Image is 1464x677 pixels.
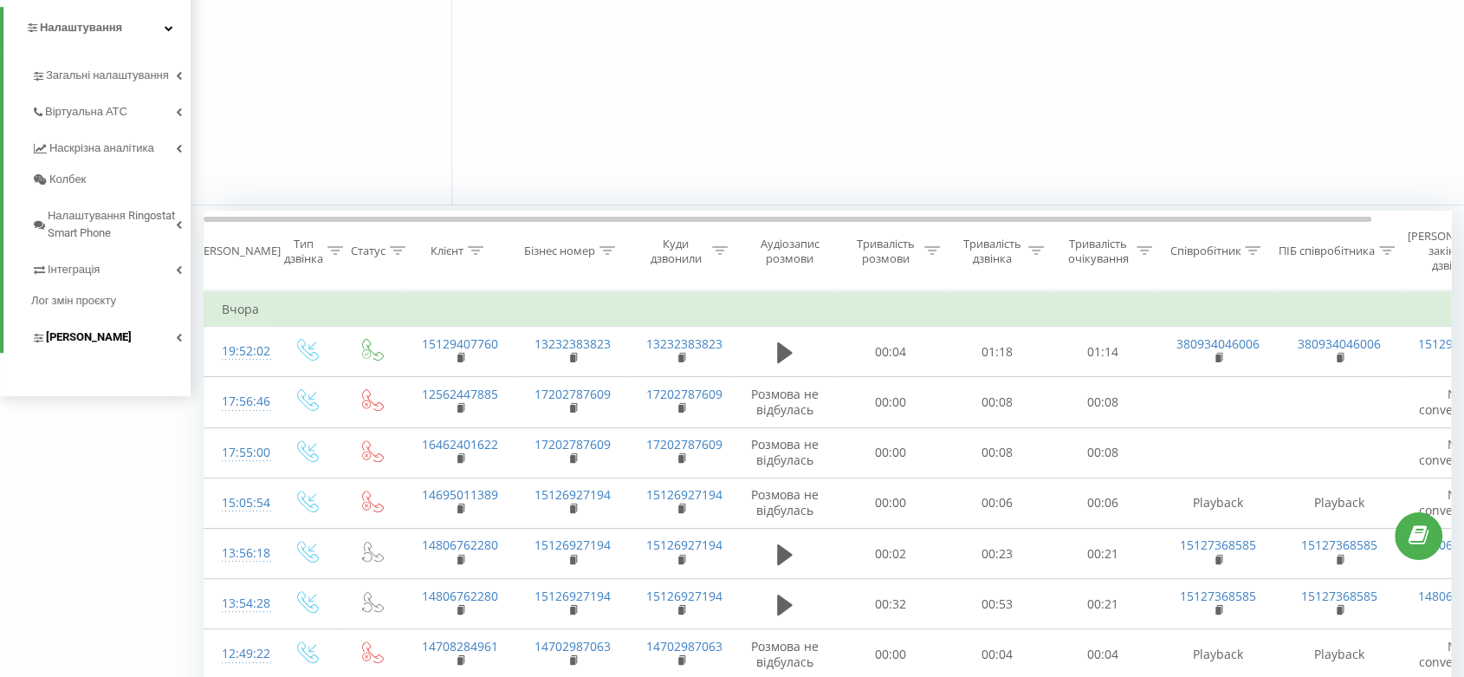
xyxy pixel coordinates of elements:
[422,537,498,553] a: 14806762280
[222,637,256,671] div: 12:49:22
[222,537,256,570] div: 13:56:18
[222,335,256,368] div: 19:52:02
[31,164,191,195] a: Колбек
[49,140,154,157] span: Наскрізна аналітика
[222,486,256,520] div: 15:05:54
[1279,244,1375,258] div: ПІБ співробітника
[46,329,132,346] span: [PERSON_NAME]
[1180,588,1256,604] a: 15127368585
[837,427,945,478] td: 00:00
[1298,335,1381,352] a: 380934046006
[646,386,722,402] a: 17202787609
[1049,478,1157,528] td: 00:06
[837,579,945,629] td: 00:32
[751,486,819,518] span: Розмова не відбулась
[1049,529,1157,579] td: 00:21
[837,377,945,427] td: 00:00
[646,638,722,654] a: 14702987063
[31,195,191,249] a: Налаштування Ringostat Smart Phone
[646,486,722,503] a: 15126927194
[1176,335,1260,352] a: 380934046006
[945,327,1049,377] td: 01:18
[534,638,611,654] a: 14702987063
[751,638,819,670] span: Розмова не відбулась
[40,21,122,34] span: Налаштування
[534,436,611,452] a: 17202787609
[534,386,611,402] a: 17202787609
[1049,377,1157,427] td: 00:08
[534,335,611,352] a: 13232383823
[945,427,1049,478] td: 00:08
[422,638,498,654] a: 14708284961
[222,587,256,621] div: 13:54:28
[1169,244,1241,258] div: Співробітник
[748,237,832,266] div: Аудіозапис розмови
[431,244,463,258] div: Клієнт
[284,237,323,266] div: Тип дзвінка
[852,237,920,266] div: Тривалість розмови
[524,244,595,258] div: Бізнес номер
[45,103,127,120] span: Віртуальна АТС
[1049,327,1157,377] td: 01:14
[351,244,385,258] div: Статус
[534,588,611,604] a: 15126927194
[3,7,191,49] a: Налаштування
[945,529,1049,579] td: 00:23
[534,537,611,553] a: 15126927194
[1279,478,1400,528] td: Playback
[31,285,191,316] a: Лог змін проєкту
[222,385,256,419] div: 17:56:46
[422,486,498,503] a: 14695011389
[1301,588,1377,604] a: 15127368585
[422,588,498,604] a: 14806762280
[1157,478,1279,528] td: Playback
[46,67,169,84] span: Загальні налаштування
[1064,237,1132,266] div: Тривалість очікування
[48,261,100,278] span: Інтеграція
[751,436,819,468] span: Розмова не відбулась
[48,207,176,242] span: Налаштування Ringostat Smart Phone
[646,537,722,553] a: 15126927194
[422,436,498,452] a: 16462401622
[534,486,611,503] a: 15126927194
[837,327,945,377] td: 00:04
[193,244,281,258] div: [PERSON_NAME]
[31,292,116,309] span: Лог змін проєкту
[31,316,191,353] a: [PERSON_NAME]
[31,127,191,164] a: Наскрізна аналітика
[960,237,1024,266] div: Тривалість дзвінка
[945,579,1049,629] td: 00:53
[646,335,722,352] a: 13232383823
[646,588,722,604] a: 15126927194
[1301,537,1377,553] a: 15127368585
[422,335,498,352] a: 15129407760
[1049,427,1157,478] td: 00:08
[945,377,1049,427] td: 00:08
[644,237,708,266] div: Куди дзвонили
[422,386,498,402] a: 12562447885
[31,55,191,91] a: Загальні налаштування
[222,436,256,470] div: 17:55:00
[837,478,945,528] td: 00:00
[1049,579,1157,629] td: 00:21
[1180,537,1256,553] a: 15127368585
[31,91,191,127] a: Віртуальна АТС
[837,529,945,579] td: 00:02
[751,386,819,418] span: Розмова не відбулась
[49,171,86,188] span: Колбек
[945,478,1049,528] td: 00:06
[31,249,191,285] a: Інтеграція
[646,436,722,452] a: 17202787609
